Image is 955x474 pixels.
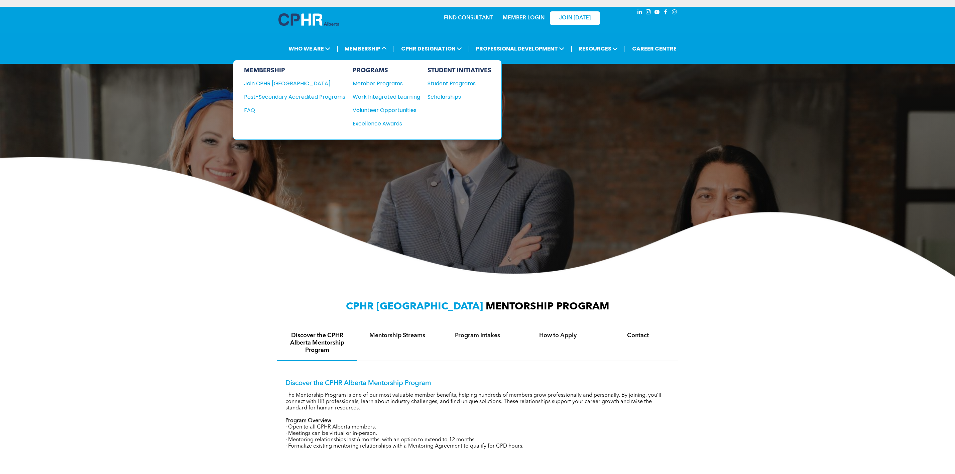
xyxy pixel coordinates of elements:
li: | [468,42,470,56]
a: Post-Secondary Accredited Programs [244,93,345,101]
li: | [571,42,572,56]
span: MENTORSHIP PROGRAM [486,302,609,312]
div: Work Integrated Learning [353,93,413,101]
a: Join CPHR [GEOGRAPHIC_DATA] [244,79,345,88]
div: Post-Secondary Accredited Programs [244,93,335,101]
h4: Discover the CPHR Alberta Mentorship Program [283,332,351,354]
div: Volunteer Opportunities [353,106,413,114]
div: Student Programs [428,79,485,88]
strong: Program Overview [285,418,331,423]
a: Student Programs [428,79,491,88]
a: instagram [645,8,652,17]
a: facebook [662,8,670,17]
div: PROGRAMS [353,67,420,74]
a: Work Integrated Learning [353,93,420,101]
a: CAREER CENTRE [630,42,679,55]
div: Scholarships [428,93,485,101]
p: · Formalize existing mentoring relationships with a Mentoring Agreement to qualify for CPD hours. [285,443,670,450]
p: Discover the CPHR Alberta Mentorship Program [285,379,670,387]
li: | [393,42,395,56]
a: FAQ [244,106,345,114]
a: JOIN [DATE] [550,11,600,25]
span: MEMBERSHIP [343,42,389,55]
p: · Open to all CPHR Alberta members. [285,424,670,431]
span: WHO WE ARE [286,42,332,55]
a: FIND CONSULTANT [444,15,493,21]
span: PROFESSIONAL DEVELOPMENT [474,42,566,55]
a: youtube [653,8,661,17]
div: MEMBERSHIP [244,67,345,74]
a: Member Programs [353,79,420,88]
span: CPHR [GEOGRAPHIC_DATA] [346,302,483,312]
div: STUDENT INITIATIVES [428,67,491,74]
h4: How to Apply [524,332,592,339]
a: Excellence Awards [353,119,420,128]
span: CPHR DESIGNATION [399,42,464,55]
img: A blue and white logo for cp alberta [278,13,339,26]
p: · Mentoring relationships last 6 months, with an option to extend to 12 months. [285,437,670,443]
div: FAQ [244,106,335,114]
h4: Contact [604,332,672,339]
a: MEMBER LOGIN [503,15,545,21]
li: | [624,42,626,56]
a: Social network [671,8,678,17]
h4: Mentorship Streams [363,332,432,339]
h4: Program Intakes [444,332,512,339]
a: linkedin [636,8,643,17]
p: · Meetings can be virtual or in-person. [285,431,670,437]
li: | [337,42,338,56]
span: JOIN [DATE] [559,15,591,21]
a: Volunteer Opportunities [353,106,420,114]
a: Scholarships [428,93,491,101]
span: RESOURCES [577,42,620,55]
div: Member Programs [353,79,413,88]
div: Excellence Awards [353,119,413,128]
div: Join CPHR [GEOGRAPHIC_DATA] [244,79,335,88]
p: The Mentorship Program is one of our most valuable member benefits, helping hundreds of members g... [285,392,670,411]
